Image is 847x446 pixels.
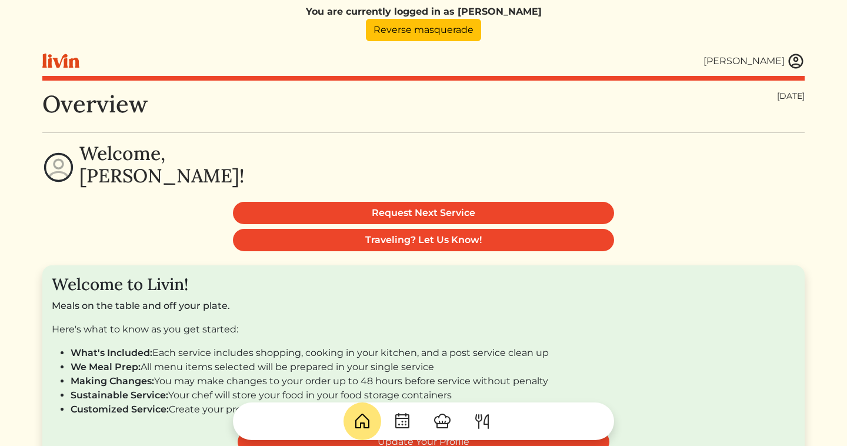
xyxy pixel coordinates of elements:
li: Your chef will store your food in your food storage containers [71,388,795,402]
div: [PERSON_NAME] [703,54,785,68]
div: [DATE] [777,90,805,102]
li: All menu items selected will be prepared in your single service [71,360,795,374]
span: Making Changes: [71,375,154,387]
h1: Overview [42,90,148,118]
h2: Welcome, [PERSON_NAME]! [79,142,244,188]
img: CalendarDots-5bcf9d9080389f2a281d69619e1c85352834be518fbc73d9501aef674afc0d57.svg [393,412,412,431]
img: ChefHat-a374fb509e4f37eb0702ca99f5f64f3b6956810f32a249b33092029f8484b388.svg [433,412,452,431]
span: We Meal Prep: [71,361,141,372]
p: Here's what to know as you get started: [52,322,795,337]
a: Traveling? Let Us Know! [233,229,614,251]
img: livin-logo-a0d97d1a881af30f6274990eb6222085a2533c92bbd1e4f22c21b4f0d0e3210c.svg [42,54,79,68]
li: Each service includes shopping, cooking in your kitchen, and a post service clean up [71,346,795,360]
span: Sustainable Service: [71,390,168,401]
img: user_account-e6e16d2ec92f44fc35f99ef0dc9cddf60790bfa021a6ecb1c896eb5d2907b31c.svg [787,52,805,70]
p: Meals on the table and off your plate. [52,299,795,313]
a: Reverse masquerade [366,19,481,41]
img: profile-circle-6dcd711754eaac681cb4e5fa6e5947ecf152da99a3a386d1f417117c42b37ef2.svg [42,151,75,184]
h3: Welcome to Livin! [52,275,795,295]
a: Request Next Service [233,202,614,224]
li: You may make changes to your order up to 48 hours before service without penalty [71,374,795,388]
img: ForkKnife-55491504ffdb50bab0c1e09e7649658475375261d09fd45db06cec23bce548bf.svg [473,412,492,431]
span: What's Included: [71,347,152,358]
img: House-9bf13187bcbb5817f509fe5e7408150f90897510c4275e13d0d5fca38e0b5951.svg [353,412,372,431]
